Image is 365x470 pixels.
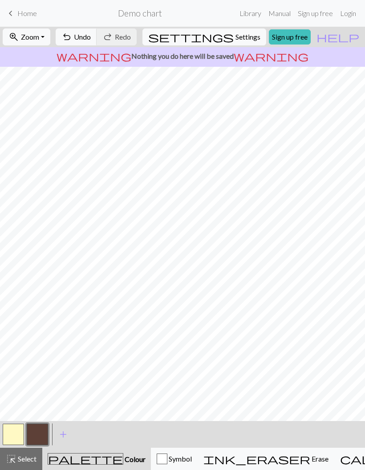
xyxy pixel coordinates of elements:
[236,4,265,22] a: Library
[21,32,39,41] span: Zoom
[235,32,260,42] span: Settings
[265,4,294,22] a: Manual
[310,454,328,463] span: Erase
[5,7,16,20] span: keyboard_arrow_left
[56,28,97,45] button: Undo
[4,51,361,61] p: Nothing you do here will be saved
[6,453,16,465] span: highlight_alt
[57,50,131,62] span: warning
[142,28,266,45] button: SettingsSettings
[17,9,37,17] span: Home
[294,4,337,22] a: Sign up free
[118,8,162,18] h2: Demo chart
[58,428,69,441] span: add
[148,32,234,42] i: Settings
[148,31,234,43] span: settings
[61,31,72,43] span: undo
[3,28,50,45] button: Zoom
[337,4,360,22] a: Login
[269,29,311,45] a: Sign up free
[42,448,151,470] button: Colour
[198,448,334,470] button: Erase
[203,453,310,465] span: ink_eraser
[151,448,198,470] button: Symbol
[316,31,359,43] span: help
[48,453,123,465] span: palette
[8,31,19,43] span: zoom_in
[167,454,192,463] span: Symbol
[234,50,308,62] span: warning
[16,454,36,463] span: Select
[74,32,91,41] span: Undo
[5,6,37,21] a: Home
[123,455,146,463] span: Colour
